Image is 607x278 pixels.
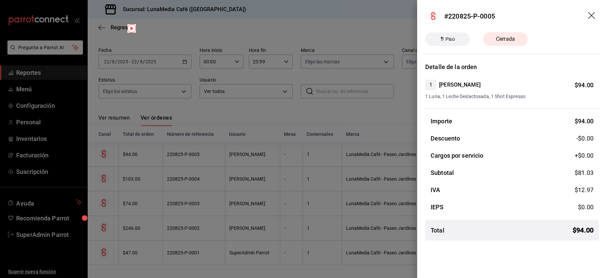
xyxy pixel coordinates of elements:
h3: Total [431,226,444,235]
span: $ 94.00 [573,225,594,235]
span: $ 0.00 [578,204,594,211]
span: $ 81.03 [575,169,594,176]
span: $ 94.00 [575,118,594,125]
span: +$ 0.00 [575,151,594,160]
h3: Subtotal [431,168,454,177]
h3: Cargos por servicio [431,151,484,160]
span: $ 94.00 [575,82,594,89]
h3: Importe [431,117,452,126]
h3: IEPS [431,203,444,212]
span: 1 Luna, 1 Leche Deslactosada, 1 Shot Espresso [425,93,594,100]
span: Cerrada [492,35,519,43]
h4: [PERSON_NAME] [439,81,481,89]
span: -$0.00 [576,134,594,143]
h3: Descuento [431,134,460,143]
span: $ 12.97 [575,186,594,193]
div: #220825-P-0005 [444,11,495,21]
span: 1 [425,81,436,89]
button: drag [588,12,596,20]
h3: IVA [431,185,440,194]
span: Piso [443,36,458,43]
img: Tooltip marker [127,24,136,33]
h3: Detalle de la orden [425,62,599,71]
